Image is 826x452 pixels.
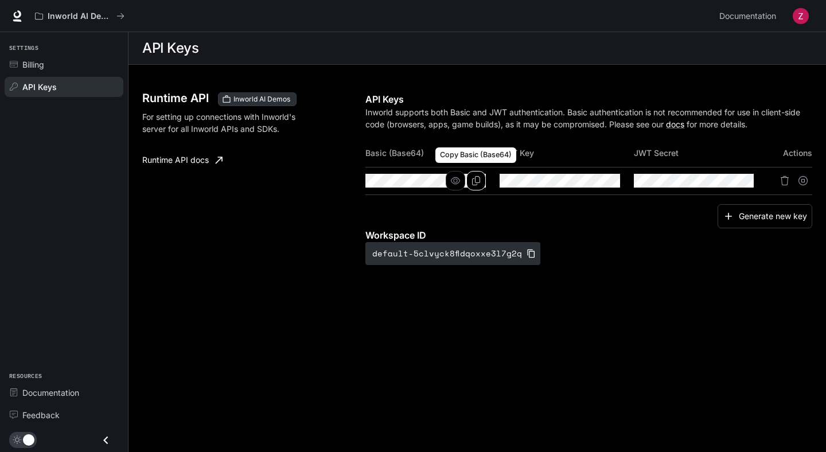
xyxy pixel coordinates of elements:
[30,5,130,28] button: All workspaces
[138,149,227,172] a: Runtime API docs
[23,433,34,446] span: Dark mode toggle
[5,383,123,403] a: Documentation
[365,228,812,242] p: Workspace ID
[22,387,79,399] span: Documentation
[793,8,809,24] img: User avatar
[767,139,812,167] th: Actions
[142,37,198,60] h1: API Keys
[5,405,123,425] a: Feedback
[435,147,516,163] div: Copy Basic (Base64)
[229,94,295,104] span: Inworld AI Demos
[5,54,123,75] a: Billing
[666,119,684,129] a: docs
[776,172,794,190] button: Delete API key
[365,106,812,130] p: Inworld supports both Basic and JWT authentication. Basic authentication is not recommended for u...
[794,172,812,190] button: Suspend API key
[365,92,812,106] p: API Keys
[142,92,209,104] h3: Runtime API
[789,5,812,28] button: User avatar
[93,428,119,452] button: Close drawer
[48,11,112,21] p: Inworld AI Demos
[500,139,634,167] th: JWT Key
[22,409,60,421] span: Feedback
[22,59,44,71] span: Billing
[719,9,776,24] span: Documentation
[715,5,785,28] a: Documentation
[718,204,812,229] button: Generate new key
[365,242,540,265] button: default-5clvyck8fldqoxxe3l7g2q
[466,171,486,190] button: Copy Basic (Base64)
[634,139,768,167] th: JWT Secret
[218,92,297,106] div: These keys will apply to your current workspace only
[142,111,303,135] p: For setting up connections with Inworld's server for all Inworld APIs and SDKs.
[22,81,57,93] span: API Keys
[5,77,123,97] a: API Keys
[365,139,500,167] th: Basic (Base64)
